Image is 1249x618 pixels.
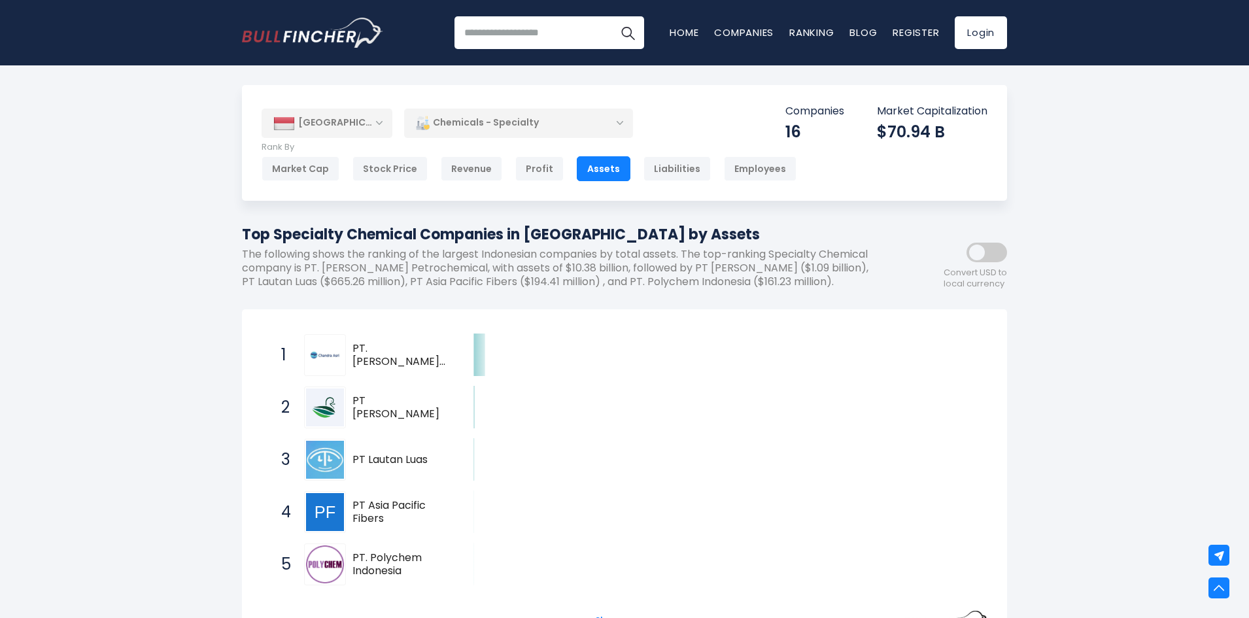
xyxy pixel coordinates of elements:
[306,493,344,531] img: PT Asia Pacific Fibers
[352,453,451,467] span: PT Lautan Luas
[789,26,834,39] a: Ranking
[352,342,451,369] span: PT. [PERSON_NAME] Petrochemical
[352,551,451,579] span: PT. Polychem Indonesia
[306,336,344,374] img: PT. Chandra Asri Petrochemical
[275,396,288,419] span: 2
[515,156,564,181] div: Profit
[944,267,1007,290] span: Convert USD to local currency
[352,394,451,422] span: PT [PERSON_NAME]
[441,156,502,181] div: Revenue
[275,344,288,366] span: 1
[577,156,630,181] div: Assets
[670,26,698,39] a: Home
[404,108,633,138] div: Chemicals - Specialty
[306,545,344,583] img: PT. Polychem Indonesia
[955,16,1007,49] a: Login
[262,142,796,153] p: Rank By
[785,122,844,142] div: 16
[893,26,939,39] a: Register
[242,248,889,288] p: The following shows the ranking of the largest Indonesian companies by total assets. The top-rank...
[306,441,344,479] img: PT Lautan Luas
[275,553,288,575] span: 5
[262,109,392,137] div: [GEOGRAPHIC_DATA]
[714,26,774,39] a: Companies
[306,388,344,426] img: PT Avia Avian
[352,156,428,181] div: Stock Price
[275,449,288,471] span: 3
[262,156,339,181] div: Market Cap
[643,156,711,181] div: Liabilities
[877,122,987,142] div: $70.94 B
[242,18,383,48] a: Go to homepage
[785,105,844,118] p: Companies
[877,105,987,118] p: Market Capitalization
[611,16,644,49] button: Search
[724,156,796,181] div: Employees
[242,224,889,245] h1: Top Specialty Chemical Companies in [GEOGRAPHIC_DATA] by Assets
[849,26,877,39] a: Blog
[275,501,288,523] span: 4
[242,18,383,48] img: Bullfincher logo
[352,499,451,526] span: PT Asia Pacific Fibers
